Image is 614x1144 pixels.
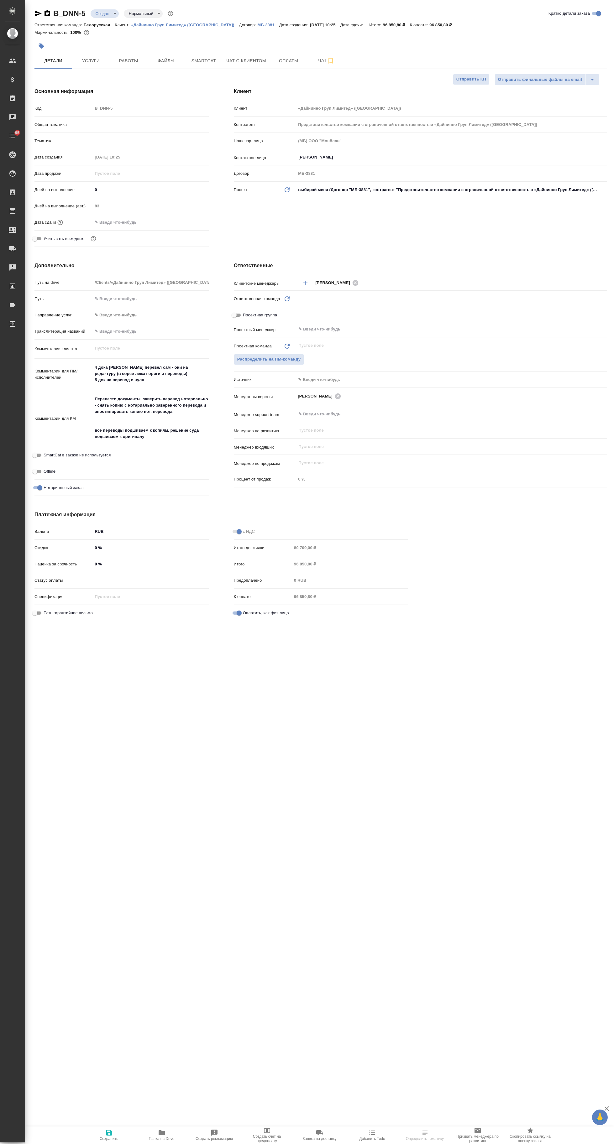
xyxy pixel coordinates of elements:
[234,476,296,482] p: Процент от продаж
[135,1126,188,1144] button: Папка на Drive
[296,120,607,129] input: Пустое поле
[453,74,490,85] button: Отправить КП
[234,460,296,467] p: Менеджер по продажам
[234,88,607,95] h4: Клиент
[34,528,92,535] p: Валюта
[508,1134,553,1143] span: Скопировать ссылку на оценку заказа
[89,235,97,243] button: Выбери, если сб и вс нужно считать рабочими днями для выполнения заказа.
[604,282,605,283] button: Open
[56,218,64,226] button: Если добавить услуги и заполнить их объемом, то дата рассчитается автоматически
[34,10,42,17] button: Скопировать ссылку для ЯМессенджера
[34,105,92,112] p: Код
[234,354,304,365] button: Распределить на ПМ-команду
[429,23,456,27] p: 96 850,80 ₽
[92,559,208,569] input: ✎ Введи что-нибудь
[92,119,208,130] div: ​
[327,57,334,65] svg: Подписаться
[234,105,296,112] p: Клиент
[92,394,208,442] textarea: Перевести документы заверить перевод нотариально - снять копию с нотариально заверенного перевода...
[44,452,111,458] span: SmartCat в заказе не используется
[296,185,607,195] div: выбирай меня (Договор "МБ-3881", контрагент "Представительство компании с ограниченной ответствен...
[604,157,605,158] button: Open
[298,275,313,290] button: Добавить менеджера
[234,170,296,177] p: Договор
[234,394,296,400] p: Менеджеры верстки
[149,1136,175,1141] span: Папка на Drive
[292,559,408,569] input: Пустое поле
[234,327,296,333] p: Проектный менеджер
[346,1126,399,1144] button: Добавить Todo
[315,280,354,286] span: [PERSON_NAME]
[298,342,592,349] input: Пустое поле
[127,11,155,16] button: Нормальный
[257,23,279,27] p: МБ-3881
[495,74,585,85] button: Отправить финальные файлы на email
[298,393,336,399] span: [PERSON_NAME]
[243,528,255,535] span: с НДС
[243,312,277,318] span: Проектная группа
[95,312,201,318] div: ✎ Введи что-нибудь
[234,561,292,567] p: Итого
[34,346,92,352] p: Комментарии клиента
[44,485,83,491] span: Нотариальный заказ
[34,279,92,286] p: Путь на drive
[311,57,341,65] span: Чат
[495,74,600,85] div: split button
[234,262,607,269] h4: Ответственные
[498,76,582,83] span: Отправить финальные файлы на email
[91,9,119,18] div: Создан
[34,154,92,160] p: Дата создания
[234,444,296,450] p: Менеджер входящих
[237,356,301,363] span: Распределить на ПМ-команду
[239,23,258,27] p: Договор:
[34,23,84,27] p: Ответственная команда:
[92,153,147,162] input: Пустое поле
[196,1136,233,1141] span: Создать рекламацию
[455,1134,500,1143] span: Призвать менеджера по развитию
[234,412,296,418] p: Менеджер support team
[92,362,208,385] textarea: 4 дока [PERSON_NAME] перевел сам - они на редактуру (в сорсе лежат ориги и переводы) 5 док на пер...
[44,610,93,616] span: Есть гарантийное письмо
[592,1110,608,1125] button: 🙏
[166,9,175,18] button: Доп статусы указывают на важность/срочность заказа
[234,187,248,193] p: Проект
[113,57,144,65] span: Работы
[234,280,296,287] p: Клиентские менеджеры
[34,219,56,226] p: Дата сдачи
[34,30,70,35] p: Маржинальность:
[241,1126,293,1144] button: Создать счет на предоплату
[151,57,181,65] span: Файлы
[34,170,92,177] p: Дата продажи
[38,57,68,65] span: Детали
[298,377,600,383] div: ✎ Введи что-нибудь
[604,329,605,330] button: Open
[298,325,584,333] input: ✎ Введи что-нибудь
[34,545,92,551] p: Скидка
[124,9,163,18] div: Создан
[92,218,147,227] input: ✎ Введи что-нибудь
[296,104,607,113] input: Пустое поле
[383,23,410,27] p: 96 850,80 ₽
[340,23,365,27] p: Дата сдачи:
[92,185,208,194] input: ✎ Введи что-нибудь
[131,22,239,27] a: «Дайнинно Груп Лимитед» ([GEOGRAPHIC_DATA])
[100,1136,118,1141] span: Сохранить
[92,278,208,287] input: Пустое поле
[34,561,92,567] p: Наценка за срочность
[53,9,86,18] a: B_DNN-5
[296,475,607,484] input: Пустое поле
[34,138,92,144] p: Тематика
[274,57,304,65] span: Оплаты
[296,136,607,145] input: Пустое поле
[234,577,292,584] p: Предоплачено
[11,130,23,136] span: 95
[226,57,266,65] span: Чат с клиентом
[298,427,592,434] input: Пустое поле
[34,594,92,600] p: Спецификация
[279,23,310,27] p: Дата создания:
[115,23,131,27] p: Клиент:
[70,30,82,35] p: 100%
[189,57,219,65] span: Smartcat
[406,1136,444,1141] span: Определить тематику
[92,294,208,303] input: ✎ Введи что-нибудь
